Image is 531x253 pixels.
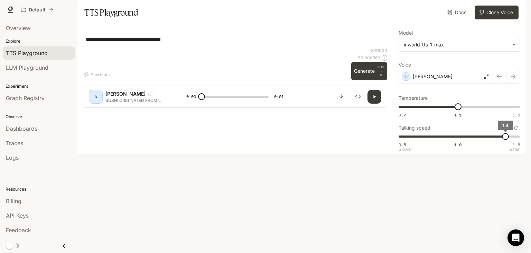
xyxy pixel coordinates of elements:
p: $ 0.000360 [358,55,380,61]
span: 0:00 [186,93,196,100]
div: D [90,91,101,102]
p: Faster [507,147,520,151]
p: Model [399,30,413,35]
span: 0.5 [399,142,406,148]
button: Shortcuts [83,69,112,80]
p: CTRL + [378,65,384,73]
p: Voice [399,62,411,67]
p: Temperature [399,96,428,101]
button: Inspect [351,90,365,104]
button: GenerateCTRL +⏎ [351,62,387,80]
span: 1.5 [513,112,520,118]
button: Copy Voice ID [146,92,155,96]
p: [PERSON_NAME] [413,73,453,80]
span: 1.0 [454,142,462,148]
span: 0:01 [274,93,284,100]
button: Reset to default [512,124,520,132]
button: Clone Voice [475,6,519,19]
button: Download audio [334,90,348,104]
p: Talking speed [399,125,430,130]
span: 1.4 [502,122,509,128]
div: inworld-tts-1-max [399,38,520,51]
p: Slower [399,147,412,151]
p: 36 / 1000 [371,47,387,53]
div: inworld-tts-1-max [404,41,509,48]
a: Docs [446,6,469,19]
span: 1.1 [454,112,462,118]
span: 1.5 [513,142,520,148]
p: SUSHI ORIGINATED FROM WHICH COUNTRY? [105,97,170,103]
div: Open Intercom Messenger [507,229,524,246]
p: [PERSON_NAME] [105,90,146,97]
h1: TTS Playground [84,6,138,19]
p: ⏎ [378,65,384,77]
p: Default [29,7,46,13]
span: 0.7 [399,112,406,118]
button: All workspaces [18,3,56,17]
